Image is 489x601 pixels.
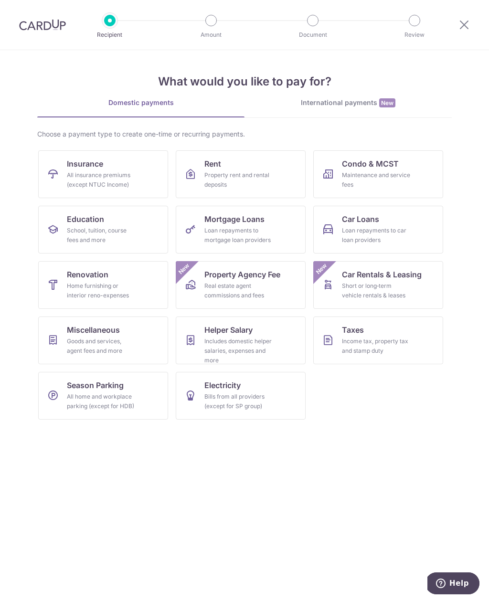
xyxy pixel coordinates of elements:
[22,7,42,15] span: Help
[313,206,443,253] a: Car LoansLoan repayments to car loan providers
[204,324,253,336] span: Helper Salary
[67,213,104,225] span: Education
[19,19,66,31] img: CardUp
[176,206,306,253] a: Mortgage LoansLoan repayments to mortgage loan providers
[204,281,273,300] div: Real estate agent commissions and fees
[204,170,273,190] div: Property rent and rental deposits
[244,98,452,108] div: International payments
[342,269,422,280] span: Car Rentals & Leasing
[204,158,221,169] span: Rent
[342,213,379,225] span: Car Loans
[313,316,443,364] a: TaxesIncome tax, property tax and stamp duty
[342,226,411,245] div: Loan repayments to car loan providers
[176,316,306,364] a: Helper SalaryIncludes domestic helper salaries, expenses and more
[427,572,479,596] iframe: Opens a widget where you can find more information
[176,30,246,40] p: Amount
[67,392,136,411] div: All home and workplace parking (except for HDB)
[176,372,306,420] a: ElectricityBills from all providers (except for SP group)
[37,73,452,90] h4: What would you like to pay for?
[342,337,411,356] div: Income tax, property tax and stamp duty
[204,226,273,245] div: Loan repayments to mortgage loan providers
[38,372,168,420] a: Season ParkingAll home and workplace parking (except for HDB)
[342,281,411,300] div: Short or long‑term vehicle rentals & leases
[313,261,443,309] a: Car Rentals & LeasingShort or long‑term vehicle rentals & leasesNew
[204,380,241,391] span: Electricity
[67,324,120,336] span: Miscellaneous
[67,170,136,190] div: All insurance premiums (except NTUC Income)
[38,206,168,253] a: EducationSchool, tuition, course fees and more
[67,281,136,300] div: Home furnishing or interior reno-expenses
[67,158,103,169] span: Insurance
[38,150,168,198] a: InsuranceAll insurance premiums (except NTUC Income)
[204,269,280,280] span: Property Agency Fee
[67,337,136,356] div: Goods and services, agent fees and more
[37,98,244,107] div: Domestic payments
[67,380,124,391] span: Season Parking
[313,150,443,198] a: Condo & MCSTMaintenance and service fees
[204,213,265,225] span: Mortgage Loans
[342,158,399,169] span: Condo & MCST
[204,392,273,411] div: Bills from all providers (except for SP group)
[176,261,306,309] a: Property Agency FeeReal estate agent commissions and feesNew
[204,337,273,365] div: Includes domestic helper salaries, expenses and more
[379,30,450,40] p: Review
[379,98,395,107] span: New
[67,226,136,245] div: School, tuition, course fees and more
[38,316,168,364] a: MiscellaneousGoods and services, agent fees and more
[37,129,452,139] div: Choose a payment type to create one-time or recurring payments.
[38,261,168,309] a: RenovationHome furnishing or interior reno-expenses
[314,261,330,277] span: New
[176,150,306,198] a: RentProperty rent and rental deposits
[342,324,364,336] span: Taxes
[74,30,145,40] p: Recipient
[277,30,348,40] p: Document
[342,170,411,190] div: Maintenance and service fees
[176,261,192,277] span: New
[67,269,108,280] span: Renovation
